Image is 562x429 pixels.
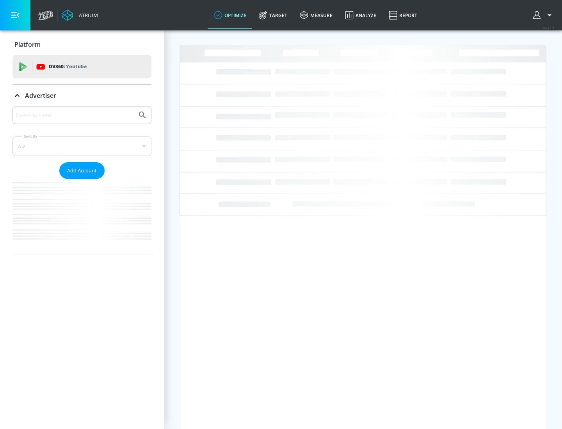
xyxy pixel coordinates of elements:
button: Add Account [59,162,105,179]
a: measure [293,1,339,29]
div: Advertiser [12,106,151,255]
p: Platform [14,40,41,49]
div: Advertiser [12,85,151,106]
p: Youtube [66,62,87,71]
span: v 4.22.2 [543,26,554,30]
a: Target [253,1,293,29]
p: DV360: [49,62,87,71]
label: Sort By [22,134,39,139]
div: A-Z [12,136,151,156]
a: Analyze [339,1,382,29]
a: Report [382,1,423,29]
div: DV360: Youtube [12,55,151,78]
span: Add Account [67,166,97,175]
input: Search by name [16,110,134,120]
a: optimize [208,1,253,29]
div: Platform [12,34,151,55]
div: Atrium [76,12,98,19]
p: Advertiser [25,91,56,100]
a: Atrium [62,9,98,21]
nav: list of Advertiser [12,179,151,255]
